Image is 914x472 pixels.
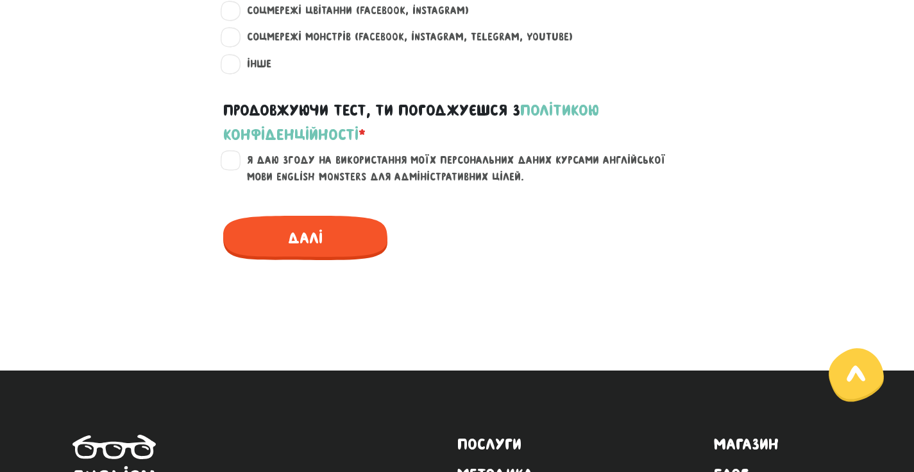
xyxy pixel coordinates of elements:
[236,56,271,73] label: Інше
[236,29,573,46] label: Соцмережі Монстрів (Facebook, Instagram, Telegram, Youtube)
[223,98,691,148] label: Продовжуючи тест, ти погоджуєшся з
[223,101,599,143] a: політикою конфіденційності
[236,152,694,185] label: Я даю згоду на використання моїх персональних даних курсами англійської мови English Monsters для...
[223,216,387,260] span: Далі
[714,435,842,453] a: Магазин
[236,3,469,19] label: Соцмережі Цвітанни (Facebook, Instagram)
[457,435,559,453] a: Послуги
